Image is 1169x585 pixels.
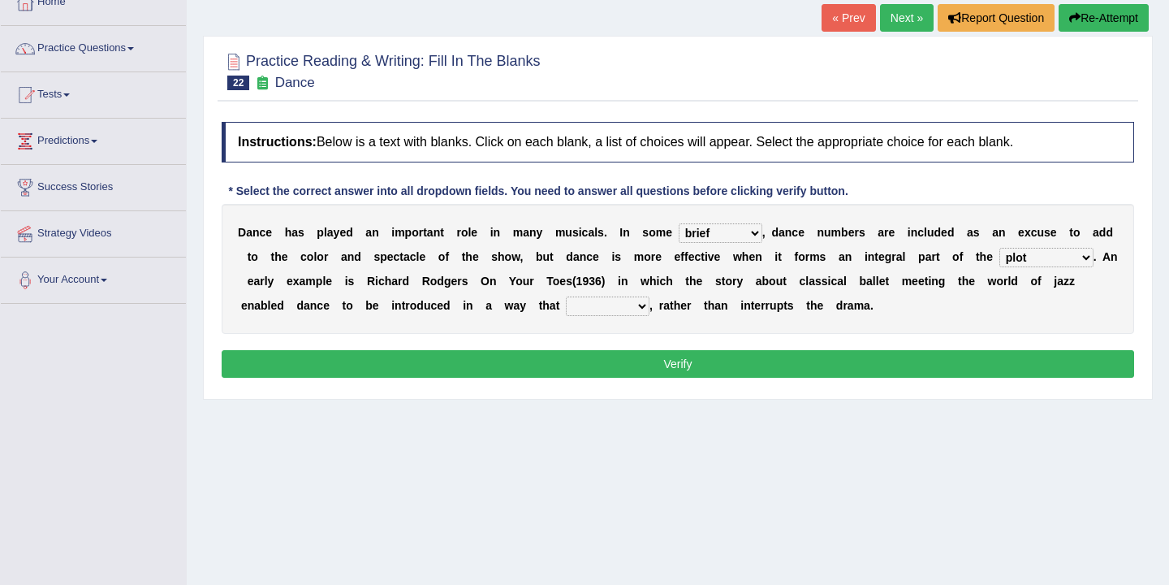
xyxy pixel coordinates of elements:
b: t [270,250,274,263]
b: d [437,275,444,288]
b: u [565,226,572,239]
b: I [619,226,623,239]
b: n [434,226,441,239]
b: n [494,226,501,239]
b: n [999,226,1006,239]
b: o [461,226,468,239]
b: z [1063,275,1069,288]
a: « Prev [822,4,875,32]
b: i [579,226,582,239]
b: e [472,250,479,263]
b: u [927,226,934,239]
b: h [385,275,392,288]
b: c [1031,226,1037,239]
b: h [498,250,505,263]
b: i [345,275,348,288]
b: d [1099,226,1106,239]
b: R [422,275,430,288]
b: n [490,275,497,288]
b: c [300,250,307,263]
b: a [391,275,398,288]
b: o [952,250,960,263]
b: r [529,275,533,288]
small: Dance [275,75,315,90]
b: l [1007,275,1011,288]
b: o [307,250,314,263]
b: b [841,226,848,239]
b: l [843,275,847,288]
b: x [1024,226,1031,239]
a: Next » [880,4,934,32]
b: d [566,250,573,263]
b: z [1069,275,1075,288]
b: d [354,250,361,263]
button: Verify [222,350,1134,378]
b: d [934,226,942,239]
b: ( [572,275,576,288]
b: a [588,226,594,239]
b: e [912,275,918,288]
b: a [839,250,845,263]
b: l [876,275,879,288]
b: e [879,275,886,288]
a: Strategy Videos [1,211,186,252]
b: s [973,226,980,239]
b: e [419,250,425,263]
b: t [423,226,427,239]
button: Report Question [938,4,1055,32]
b: n [248,299,255,312]
b: o [438,250,446,263]
b: a [756,275,762,288]
b: a [573,250,580,263]
b: a [403,250,410,263]
b: f [960,250,964,263]
b: i [928,275,931,288]
b: m [513,226,523,239]
b: s [298,226,304,239]
b: e [241,299,248,312]
b: h [980,250,987,263]
b: a [254,299,261,312]
b: n [868,250,875,263]
button: Re-Attempt [1059,4,1149,32]
b: e [968,275,975,288]
b: s [859,226,865,239]
b: s [715,275,722,288]
b: d [1011,275,1018,288]
b: e [1050,226,1057,239]
b: l [468,226,471,239]
b: m [634,250,644,263]
b: g [885,250,892,263]
a: Tests [1,72,186,113]
b: n [623,226,630,239]
b: e [714,250,721,263]
b: a [992,226,999,239]
b: c [830,275,837,288]
b: n [372,226,379,239]
b: t [925,275,929,288]
b: u [824,226,831,239]
b: t [976,250,980,263]
b: D [238,226,246,239]
b: n [580,250,587,263]
b: c [694,250,701,263]
b: n [529,226,537,239]
b: n [785,226,792,239]
b: a [925,250,932,263]
b: l [924,226,927,239]
b: s [572,226,579,239]
b: m [555,226,565,239]
b: e [471,226,477,239]
b: r [457,275,461,288]
b: c [792,226,798,239]
b: c [410,250,416,263]
b: m [831,226,841,239]
b: e [265,226,272,239]
b: s [1044,226,1050,239]
b: o [1073,226,1081,239]
b: m [656,226,666,239]
b: f [445,250,449,263]
b: x [293,275,300,288]
b: t [874,250,878,263]
b: c [259,226,265,239]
